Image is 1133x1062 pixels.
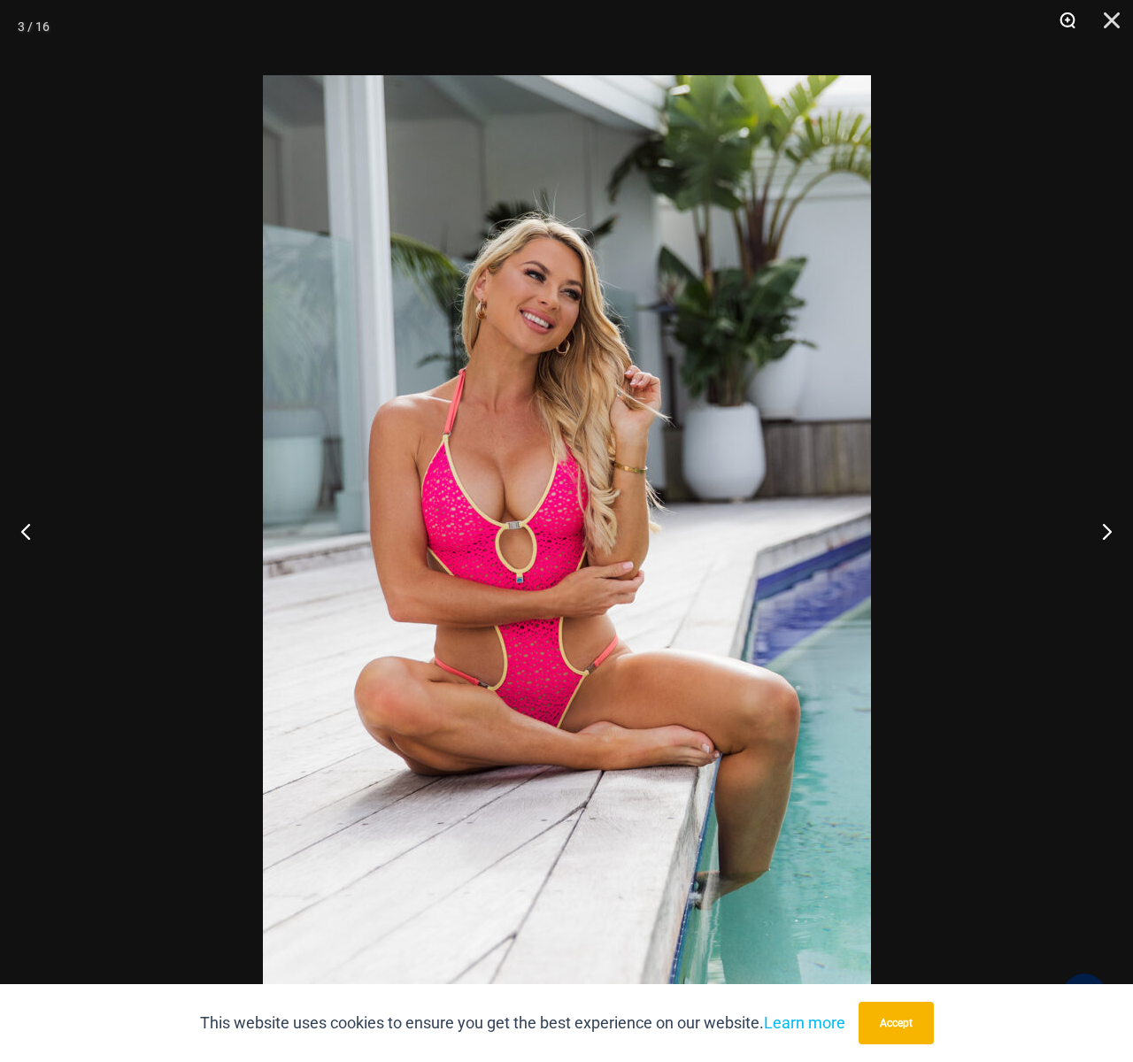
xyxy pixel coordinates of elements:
[764,1013,845,1032] a: Learn more
[263,75,871,987] img: Bubble Mesh Highlight Pink 819 One Piece 04
[1067,487,1133,575] button: Next
[859,1002,934,1044] button: Accept
[200,1010,845,1036] p: This website uses cookies to ensure you get the best experience on our website.
[18,13,50,40] div: 3 / 16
